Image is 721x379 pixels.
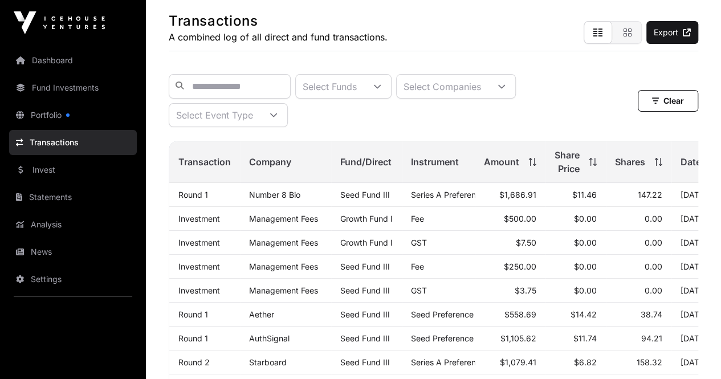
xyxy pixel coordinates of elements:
[340,190,390,199] a: Seed Fund III
[641,333,662,343] span: 94.21
[249,214,322,223] p: Management Fees
[340,155,392,169] span: Fund/Direct
[249,262,322,271] p: Management Fees
[574,357,597,367] span: $6.82
[645,238,662,247] span: 0.00
[340,238,393,247] a: Growth Fund I
[411,214,424,223] span: Fee
[178,238,220,247] a: Investment
[571,309,597,319] span: $14.42
[411,238,427,247] span: GST
[681,155,701,169] span: Date
[249,333,290,343] a: AuthSignal
[475,183,545,207] td: $1,686.91
[555,148,580,176] span: Share Price
[340,309,390,319] a: Seed Fund III
[574,214,597,223] span: $0.00
[14,11,105,34] img: Icehouse Ventures Logo
[178,309,208,319] a: Round 1
[475,303,545,327] td: $558.69
[178,286,220,295] a: Investment
[249,309,274,319] a: Aether
[411,357,513,367] span: Series A Preference Shares
[572,190,597,199] span: $11.46
[169,104,260,127] div: Select Event Type
[296,75,364,98] div: Select Funds
[574,262,597,271] span: $0.00
[475,255,545,279] td: $250.00
[411,155,459,169] span: Instrument
[615,155,645,169] span: Shares
[249,286,322,295] p: Management Fees
[638,190,662,199] span: 147.22
[9,103,137,128] a: Portfolio
[411,262,424,271] span: Fee
[646,21,698,44] a: Export
[249,190,300,199] a: Number 8 Bio
[9,48,137,73] a: Dashboard
[411,333,502,343] span: Seed Preference Shares
[340,214,393,223] a: Growth Fund I
[9,239,137,264] a: News
[574,286,597,295] span: $0.00
[178,155,231,169] span: Transaction
[475,231,545,255] td: $7.50
[178,333,208,343] a: Round 1
[169,12,388,30] h1: Transactions
[638,90,698,112] button: Clear
[9,157,137,182] a: Invest
[573,333,597,343] span: $11.74
[645,214,662,223] span: 0.00
[9,212,137,237] a: Analysis
[340,357,390,367] a: Seed Fund III
[641,309,662,319] span: 38.74
[645,286,662,295] span: 0.00
[645,262,662,271] span: 0.00
[9,267,137,292] a: Settings
[178,190,208,199] a: Round 1
[249,357,287,367] a: Starboard
[178,262,220,271] a: Investment
[9,75,137,100] a: Fund Investments
[9,185,137,210] a: Statements
[340,333,390,343] a: Seed Fund III
[574,238,597,247] span: $0.00
[249,238,322,247] p: Management Fees
[637,357,662,367] span: 158.32
[411,190,513,199] span: Series A Preference Shares
[178,357,210,367] a: Round 2
[169,30,388,44] p: A combined log of all direct and fund transactions.
[178,214,220,223] a: Investment
[397,75,488,98] div: Select Companies
[484,155,519,169] span: Amount
[411,286,427,295] span: GST
[340,286,390,295] a: Seed Fund III
[411,309,502,319] span: Seed Preference Shares
[9,130,137,155] a: Transactions
[475,351,545,374] td: $1,079.41
[249,155,291,169] span: Company
[664,324,721,379] iframe: Chat Widget
[475,279,545,303] td: $3.75
[475,207,545,231] td: $500.00
[340,262,390,271] a: Seed Fund III
[475,327,545,351] td: $1,105.62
